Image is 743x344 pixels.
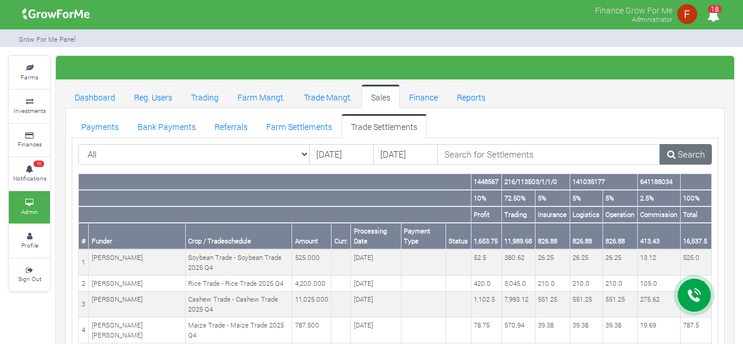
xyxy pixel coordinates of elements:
[9,225,50,257] a: Profile
[65,85,125,108] a: Dashboard
[79,249,89,275] td: 1
[471,292,501,318] td: 1,102.5
[637,292,680,318] td: 275.62
[603,206,637,223] th: Operation
[257,114,342,138] a: Farm Settlements
[535,318,570,343] td: 39.38
[471,190,501,206] th: 10%
[471,276,501,292] td: 420.0
[351,249,401,275] td: [DATE]
[9,191,50,223] a: Admin
[501,190,535,206] th: 72.50%
[680,249,711,275] td: 525.0
[79,318,89,343] td: 4
[332,223,351,249] th: Curr.
[637,249,680,275] td: 13.12
[437,144,661,165] input: Search for Settlements
[128,114,205,138] a: Bank Payments
[603,190,637,206] th: 5%
[342,114,427,138] a: Trade Settlements
[570,174,637,190] th: 141035177
[89,223,186,249] th: Funder
[501,292,535,318] td: 7,993.12
[400,85,447,108] a: Finance
[603,276,637,292] td: 210.0
[18,275,41,283] small: Sign Out
[9,90,50,122] a: Investments
[570,292,603,318] td: 551.25
[185,318,292,343] td: Maize Trade - Maize Trade 2025 Q4
[535,249,570,275] td: 26.25
[535,292,570,318] td: 551.25
[535,276,570,292] td: 210.0
[570,223,603,249] th: 826.88
[362,85,400,108] a: Sales
[125,85,182,108] a: Reg. Users
[79,223,89,249] th: #
[89,276,186,292] td: [PERSON_NAME]
[182,85,228,108] a: Trading
[637,206,680,223] th: Commission
[680,223,711,249] th: 16,537.5
[185,292,292,318] td: Cashew Trade - Cashew Trade 2025 Q4
[292,276,332,292] td: 4,200.000
[680,190,711,206] th: 100%
[294,85,362,108] a: Trade Mangt.
[89,318,186,343] td: [PERSON_NAME] [PERSON_NAME]
[595,2,672,16] p: Finance Grow For Me
[79,292,89,318] td: 3
[72,114,128,138] a: Payments
[535,190,570,206] th: 5%
[501,174,570,190] th: 216/113503/1/1/0
[447,85,495,108] a: Reports
[680,318,711,343] td: 787.5
[471,223,501,249] th: 1,653.75
[501,249,535,275] td: 380.62
[637,190,680,206] th: 2.5%
[373,144,438,165] input: DD/MM/YYYY
[501,206,535,223] th: Trading
[292,292,332,318] td: 11,025.000
[185,223,292,249] th: Crop / Tradeschedule
[14,106,46,115] small: Investments
[89,249,186,275] td: [PERSON_NAME]
[292,249,332,275] td: 525.000
[9,56,50,89] a: Farms
[89,292,186,318] td: [PERSON_NAME]
[570,190,603,206] th: 5%
[18,140,42,148] small: Finances
[79,276,89,292] td: 2
[9,124,50,156] a: Finances
[535,223,570,249] th: 826.88
[351,276,401,292] td: [DATE]
[18,2,94,26] img: growforme image
[185,249,292,275] td: Soybean Trade - Soybean Trade 2025 Q4
[9,259,50,291] a: Sign Out
[570,318,603,343] td: 39.38
[471,318,501,343] td: 78.75
[185,276,292,292] td: Rice Trade - Rice Trade 2025 Q4
[21,73,38,81] small: Farms
[501,223,535,249] th: 11,989.68
[21,208,38,216] small: Admin
[292,223,332,249] th: Amount
[13,174,46,182] small: Notifications
[471,206,501,223] th: Profit
[702,2,725,29] i: Notifications
[205,114,257,138] a: Referrals
[351,223,401,249] th: Processing Date
[34,161,44,168] span: 18
[351,318,401,343] td: [DATE]
[9,158,50,190] a: 18 Notifications
[535,206,570,223] th: Insurance
[702,11,725,22] a: 18
[637,318,680,343] td: 19.69
[680,206,711,223] th: Total
[471,174,501,190] th: 1448567
[637,223,680,249] th: 413.43
[446,223,471,249] th: Status
[632,15,672,24] small: Administrator
[309,144,374,165] input: DD/MM/YYYY
[570,276,603,292] td: 210.0
[708,5,722,13] span: 18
